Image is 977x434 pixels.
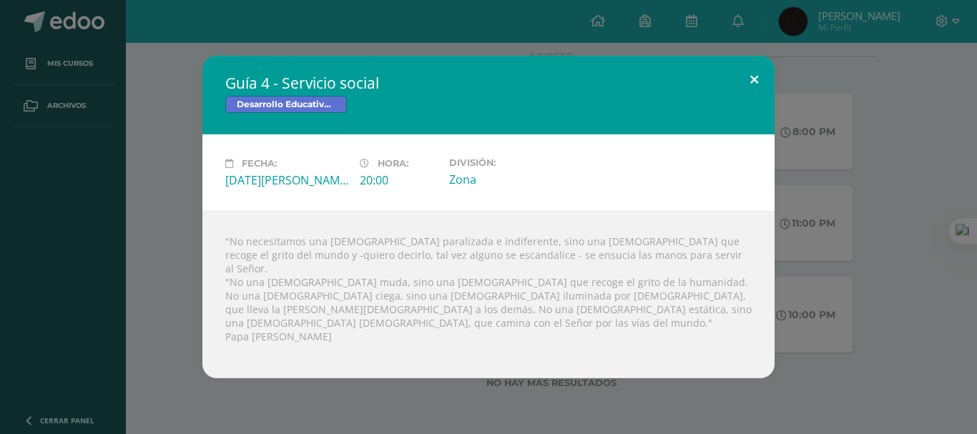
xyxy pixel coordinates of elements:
span: Desarrollo Educativo y Proyecto de Vida [225,96,347,113]
label: División: [449,157,572,168]
div: Zona [449,172,572,187]
span: Hora: [378,158,408,169]
span: Fecha: [242,158,277,169]
div: [DATE][PERSON_NAME] [225,172,348,188]
h2: Guía 4 - Servicio social [225,73,752,93]
button: Close (Esc) [734,56,775,104]
div: "No necesitamos una [DEMOGRAPHIC_DATA] paralizada e indiferente, sino una [DEMOGRAPHIC_DATA] que ... [202,211,775,378]
div: 20:00 [360,172,438,188]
